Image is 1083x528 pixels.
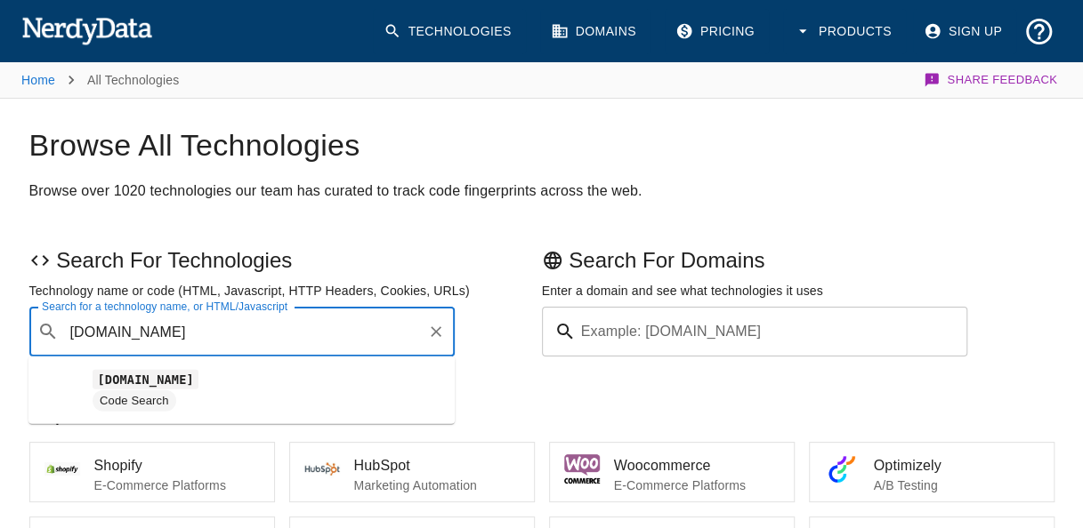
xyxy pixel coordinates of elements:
img: NerdyData.com [21,12,152,48]
span: Optimizely [874,455,1039,476]
p: Search For Technologies [29,246,542,275]
p: All Technologies [87,71,179,89]
p: E-Commerce Platforms [614,476,780,494]
nav: breadcrumb [21,62,179,98]
label: Search for a technology name, or HTML/Javascript [42,299,287,314]
span: Code Search [93,392,176,409]
a: WoocommerceE-Commerce Platforms [549,442,795,502]
p: Search For Domains [542,246,1055,275]
h1: Browse All Technologies [29,127,1055,164]
p: Marketing Automation [354,476,520,494]
span: Shopify [94,455,260,476]
button: Products [783,9,906,54]
button: Clear [424,319,449,344]
button: Support and Documentation [1016,9,1062,54]
a: Technologies [373,9,526,54]
a: HubSpotMarketing Automation [289,442,535,502]
h2: Browse over 1020 technologies our team has curated to track code fingerprints across the web. [29,179,1055,204]
a: Domains [540,9,651,54]
a: Sign Up [913,9,1016,54]
a: Home [21,73,55,87]
span: HubSpot [354,455,520,476]
p: E-Commerce Platforms [94,476,260,494]
code: [DOMAIN_NAME] [93,370,198,388]
p: Popular [29,399,1055,428]
p: Enter a domain and see what technologies it uses [542,282,1055,300]
a: Pricing [665,9,769,54]
p: A/B Testing [874,476,1039,494]
a: ShopifyE-Commerce Platforms [29,442,275,502]
span: Woocommerce [614,455,780,476]
button: Share Feedback [921,62,1062,98]
a: OptimizelyA/B Testing [809,442,1055,502]
p: Technology name or code (HTML, Javascript, HTTP Headers, Cookies, URLs) [29,282,542,300]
